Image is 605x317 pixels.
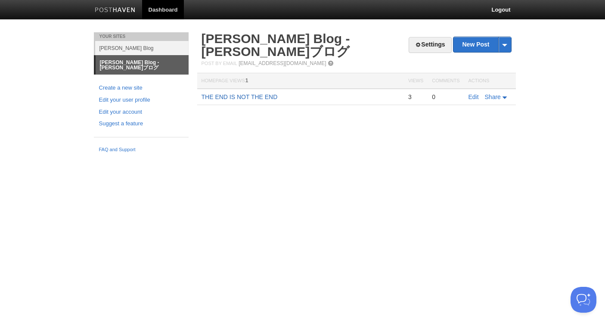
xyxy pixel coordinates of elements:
img: Posthaven-bar [95,7,136,14]
a: Edit [468,93,479,100]
a: FAQ and Support [99,146,183,154]
iframe: Help Scout Beacon - Open [571,287,596,313]
a: THE END IS NOT THE END [202,93,278,100]
th: Homepage Views [197,73,404,89]
th: Actions [464,73,516,89]
a: New Post [453,37,511,52]
div: 3 [408,93,423,101]
th: Comments [428,73,464,89]
a: Edit your user profile [99,96,183,105]
a: Edit your account [99,108,183,117]
a: [PERSON_NAME] Blog - [PERSON_NAME]ブログ [202,31,350,59]
li: Your Sites [94,32,189,41]
a: Create a new site [99,84,183,93]
a: [PERSON_NAME] Blog - [PERSON_NAME]ブログ [96,56,189,75]
a: [EMAIL_ADDRESS][DOMAIN_NAME] [239,60,326,66]
span: Share [485,93,501,100]
a: Settings [409,37,451,53]
span: Post by Email [202,61,237,66]
a: [PERSON_NAME] Blog [95,41,189,55]
div: 0 [432,93,459,101]
th: Views [404,73,428,89]
span: 1 [245,78,248,84]
a: Suggest a feature [99,119,183,128]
